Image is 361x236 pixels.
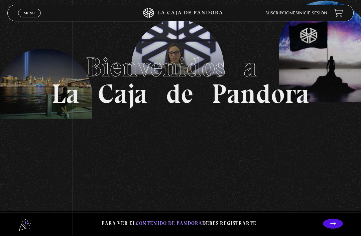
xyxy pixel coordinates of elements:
p: Para ver el debes registrarte [102,219,256,228]
span: Bienvenidos a [86,51,275,83]
h1: La Caja de Pandora [51,54,310,107]
span: Cerrar [22,17,37,21]
a: Inicie sesión [298,11,327,15]
span: Menu [24,11,35,15]
a: View your shopping cart [334,9,343,18]
a: Suscripciones [265,11,298,15]
span: contenido de Pandora [136,220,202,226]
